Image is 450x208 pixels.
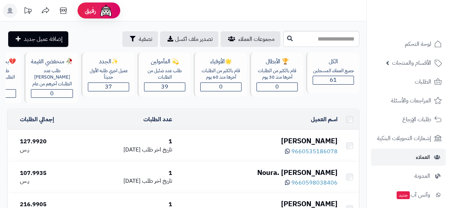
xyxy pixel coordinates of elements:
img: logo-2.png [402,20,443,35]
span: إشعارات التحويلات البنكية [377,133,431,143]
div: ر.س [20,146,81,154]
span: المدونة [414,171,430,181]
div: 1 [87,169,173,177]
div: جميع العملاء المسجلين [313,68,354,74]
span: 39 [161,82,168,91]
a: المراجعات والأسئلة [371,92,446,109]
span: 0 [275,82,279,91]
a: 💫 المأمولينطلب عدد ضئيل من الطلبات39 [136,52,192,103]
a: تحديثات المنصة [19,4,37,20]
a: 🌟الأوفياءقام بالكثير من الطلبات آخرها منذ 60 يوم0 [192,52,248,103]
div: 127.9920 [20,138,81,146]
a: إجمالي الطلبات [20,115,54,124]
span: لوحة التحكم [405,39,431,49]
div: [PERSON_NAME] [178,136,338,146]
div: 1 [87,138,173,146]
a: الكلجميع العملاء المسجلين61 [305,52,361,103]
div: قام بالكثير من الطلبات آخرها منذ 60 يوم [200,68,242,81]
div: قام بالكثير من الطلبات آخرها منذ 30 يوم [256,68,298,81]
div: ✨الجدد [88,58,129,66]
img: ai-face.png [99,4,113,18]
div: 🌟الأوفياء [200,58,242,66]
span: طلبات الإرجاع [402,114,431,124]
a: مجموعات العملاء [221,31,280,47]
a: 🥀 منخفضي القيمةطلب عدد [PERSON_NAME] الطلبات آخرهم من عام0 [23,52,80,103]
a: العملاء [371,149,446,166]
div: الكل [313,58,354,66]
span: 61 [330,76,337,84]
a: اسم العميل [311,115,338,124]
a: إشعارات التحويلات البنكية [371,130,446,147]
div: 🏆 الأبطال [256,58,298,66]
a: الطلبات [371,73,446,90]
div: 107.9935 [20,169,81,177]
a: لوحة التحكم [371,36,446,53]
a: إضافة عميل جديد [8,31,68,47]
span: 37 [105,82,112,91]
span: تاريخ اخر طلب [142,177,172,185]
a: طلبات الإرجاع [371,111,446,128]
a: ✨الجددعميل اجري طلبه الأول حديثاّ37 [80,52,136,103]
div: 💫 المأمولين [144,58,185,66]
span: تصدير ملف اكسل [175,35,213,43]
span: 0 [219,82,223,91]
div: عميل اجري طلبه الأول حديثاّ [88,68,129,81]
div: ر.س [20,177,81,185]
a: تصدير ملف اكسل [160,31,218,47]
span: مجموعات العملاء [238,35,275,43]
a: عدد الطلبات [143,115,172,124]
span: 0 [50,89,54,98]
span: تاريخ اخر طلب [142,145,172,154]
div: 🥀 منخفضي القيمة [31,58,73,66]
span: الأقسام والمنتجات [392,58,431,68]
span: رفيق [85,6,96,15]
a: 🏆 الأبطالقام بالكثير من الطلبات آخرها منذ 30 يوم0 [248,52,305,103]
span: المراجعات والأسئلة [391,96,431,106]
div: [DATE] [87,146,173,154]
span: 9660535186078 [291,147,338,156]
span: جديد [397,191,410,199]
span: 9660598038406 [291,178,338,187]
div: طلب عدد [PERSON_NAME] الطلبات آخرهم من عام [31,68,73,87]
a: 9660535186078 [285,147,338,156]
a: المدونة [371,167,446,185]
a: وآتس آبجديد [371,186,446,203]
div: [DATE] [87,177,173,185]
div: طلب عدد ضئيل من الطلبات [144,68,185,81]
span: العملاء [416,152,430,162]
span: الطلبات [415,77,431,87]
span: وآتس آب [396,190,430,200]
button: تصفية [122,31,158,47]
span: تصفية [139,35,152,43]
span: إضافة عميل جديد [24,35,63,43]
div: Noura. [PERSON_NAME] [178,167,338,178]
a: 9660598038406 [285,178,338,187]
